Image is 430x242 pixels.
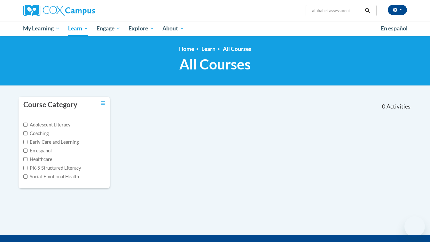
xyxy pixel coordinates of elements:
h3: Course Category [23,100,77,110]
span: 0 [382,103,385,110]
button: Search [363,7,372,14]
input: Checkbox for Options [23,140,27,144]
span: Explore [129,25,154,32]
a: Learn [201,45,215,52]
label: Social-Emotional Health [23,173,79,180]
span: All Courses [179,56,251,73]
span: En español [381,25,408,32]
a: About [158,21,188,36]
span: About [162,25,184,32]
a: My Learning [19,21,64,36]
iframe: Button to launch messaging window [404,216,425,237]
a: Engage [92,21,125,36]
a: All Courses [223,45,251,52]
img: Cox Campus [23,5,95,16]
input: Checkbox for Options [23,174,27,179]
input: Checkbox for Options [23,123,27,127]
span: Learn [68,25,88,32]
label: PK-5 Structured Literacy [23,165,81,172]
input: Checkbox for Options [23,131,27,135]
input: Checkbox for Options [23,149,27,153]
a: En español [377,22,412,35]
input: Checkbox for Options [23,166,27,170]
a: Home [179,45,194,52]
span: My Learning [23,25,60,32]
a: Toggle collapse [101,100,105,107]
label: Adolescent Literacy [23,121,71,128]
label: En español [23,147,52,154]
label: Coaching [23,130,49,137]
div: Main menu [14,21,417,36]
a: Explore [124,21,158,36]
label: Healthcare [23,156,52,163]
a: Cox Campus [23,5,145,16]
label: Early Care and Learning [23,139,79,146]
input: Search Courses [311,7,363,14]
button: Account Settings [388,5,407,15]
span: Engage [97,25,121,32]
span: Activities [387,103,410,110]
a: Learn [64,21,92,36]
input: Checkbox for Options [23,157,27,161]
